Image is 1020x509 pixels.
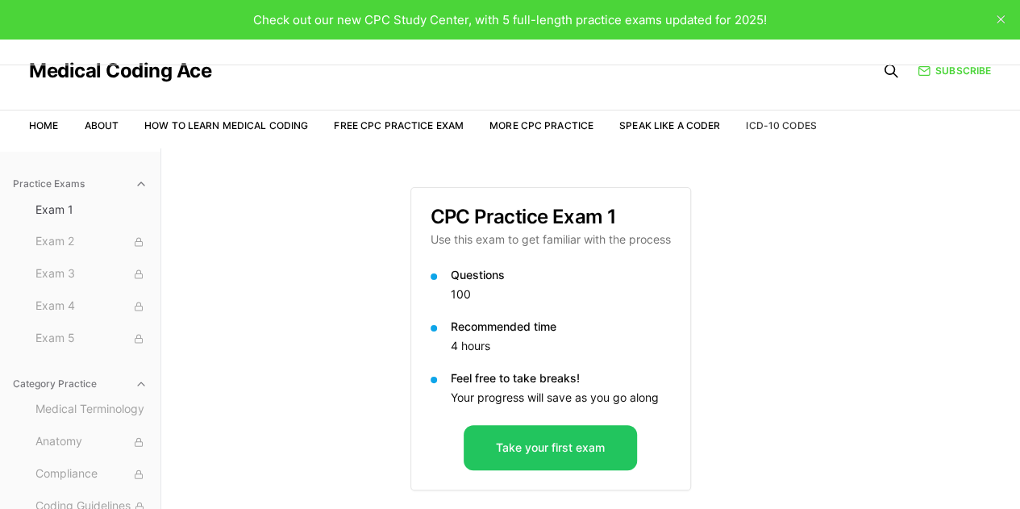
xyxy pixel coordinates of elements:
[451,338,671,354] p: 4 hours
[29,294,154,319] button: Exam 4
[35,233,148,251] span: Exam 2
[29,429,154,455] button: Anatomy
[35,265,148,283] span: Exam 3
[451,319,671,335] p: Recommended time
[29,461,154,487] button: Compliance
[29,119,58,131] a: Home
[464,425,637,470] button: Take your first exam
[35,465,148,483] span: Compliance
[84,119,119,131] a: About
[451,390,671,406] p: Your progress will save as you go along
[29,261,154,287] button: Exam 3
[29,61,211,81] a: Medical Coding Ace
[451,286,671,302] p: 100
[35,433,148,451] span: Anatomy
[918,64,991,78] a: Subscribe
[35,401,148,419] span: Medical Terminology
[35,298,148,315] span: Exam 4
[431,207,671,227] h3: CPC Practice Exam 1
[451,267,671,283] p: Questions
[35,330,148,348] span: Exam 5
[29,397,154,423] button: Medical Terminology
[29,326,154,352] button: Exam 5
[29,229,154,255] button: Exam 2
[746,119,816,131] a: ICD-10 Codes
[619,119,720,131] a: Speak Like a Coder
[431,232,671,248] p: Use this exam to get familiar with the process
[6,371,154,397] button: Category Practice
[334,119,464,131] a: Free CPC Practice Exam
[35,202,148,218] span: Exam 1
[489,119,593,131] a: More CPC Practice
[29,197,154,223] button: Exam 1
[988,6,1014,32] button: close
[6,171,154,197] button: Practice Exams
[144,119,308,131] a: How to Learn Medical Coding
[253,12,767,27] span: Check out our new CPC Study Center, with 5 full-length practice exams updated for 2025!
[451,370,671,386] p: Feel free to take breaks!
